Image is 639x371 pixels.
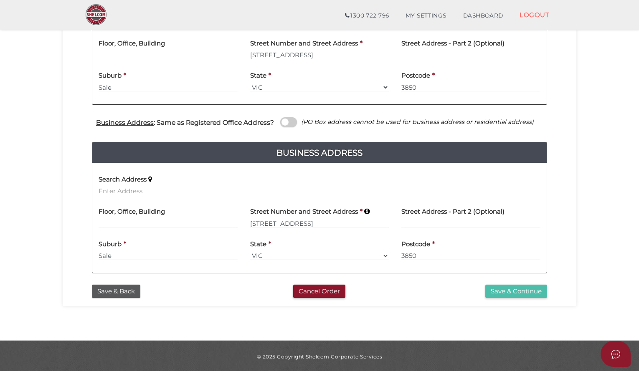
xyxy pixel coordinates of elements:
button: Save & Back [92,285,140,298]
input: Enter Address [99,187,326,196]
button: Save & Continue [485,285,547,298]
h4: Suburb [99,72,122,79]
i: Keep typing in your address(including suburb) until it appears [364,208,370,215]
h4: Floor, Office, Building [99,40,165,47]
a: DASHBOARD [455,8,512,24]
h4: State [250,72,266,79]
input: Postcode must be exactly 4 digits [401,83,540,92]
h4: : Same as Registered Office Address? [96,119,274,126]
u: Business Address [96,119,154,126]
h4: Street Address - Part 2 (Optional) [401,40,505,47]
i: (PO Box address cannot be used for business address or residential address) [301,118,534,126]
input: Enter Address [250,219,389,228]
h4: Postcode [401,72,430,79]
button: Open asap [601,341,631,367]
a: MY SETTINGS [397,8,455,24]
h4: Street Address - Part 2 (Optional) [401,208,505,215]
h4: State [250,241,266,248]
h4: Business Address [92,146,547,159]
div: © 2025 Copyright Shelcom Corporate Services [69,353,570,360]
a: LOGOUT [511,6,558,23]
a: 1300 722 796 [337,8,397,24]
button: Cancel Order [293,285,345,298]
input: Postcode must be exactly 4 digits [401,251,540,260]
h4: Suburb [99,241,122,248]
i: Keep typing in your address(including suburb) until it appears [148,176,152,183]
h4: Floor, Office, Building [99,208,165,215]
h4: Postcode [401,241,430,248]
input: Enter Address [250,50,389,60]
h4: Search Address [99,176,147,183]
h4: Street Number and Street Address [250,40,358,47]
h4: Street Number and Street Address [250,208,358,215]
